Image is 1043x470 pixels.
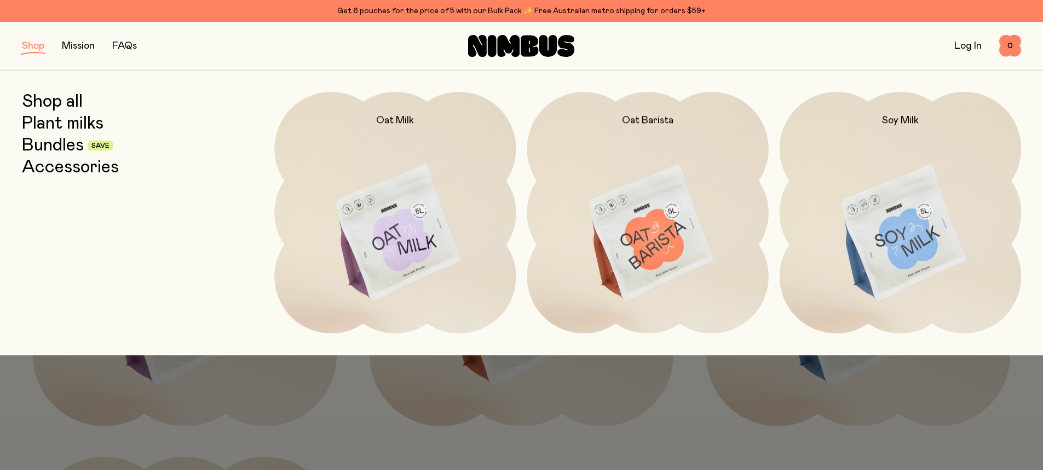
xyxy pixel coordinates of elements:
[376,114,414,127] h2: Oat Milk
[112,41,137,51] a: FAQs
[91,143,110,149] span: Save
[22,4,1021,18] div: Get 6 pouches for the price of 5 with our Bulk Pack ✨ Free Australian metro shipping for orders $59+
[22,92,83,112] a: Shop all
[62,41,95,51] a: Mission
[22,158,119,177] a: Accessories
[274,92,516,333] a: Oat Milk
[999,35,1021,57] button: 0
[882,114,919,127] h2: Soy Milk
[527,92,769,333] a: Oat Barista
[22,114,103,134] a: Plant milks
[622,114,673,127] h2: Oat Barista
[22,136,84,155] a: Bundles
[954,41,982,51] a: Log In
[780,92,1021,333] a: Soy Milk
